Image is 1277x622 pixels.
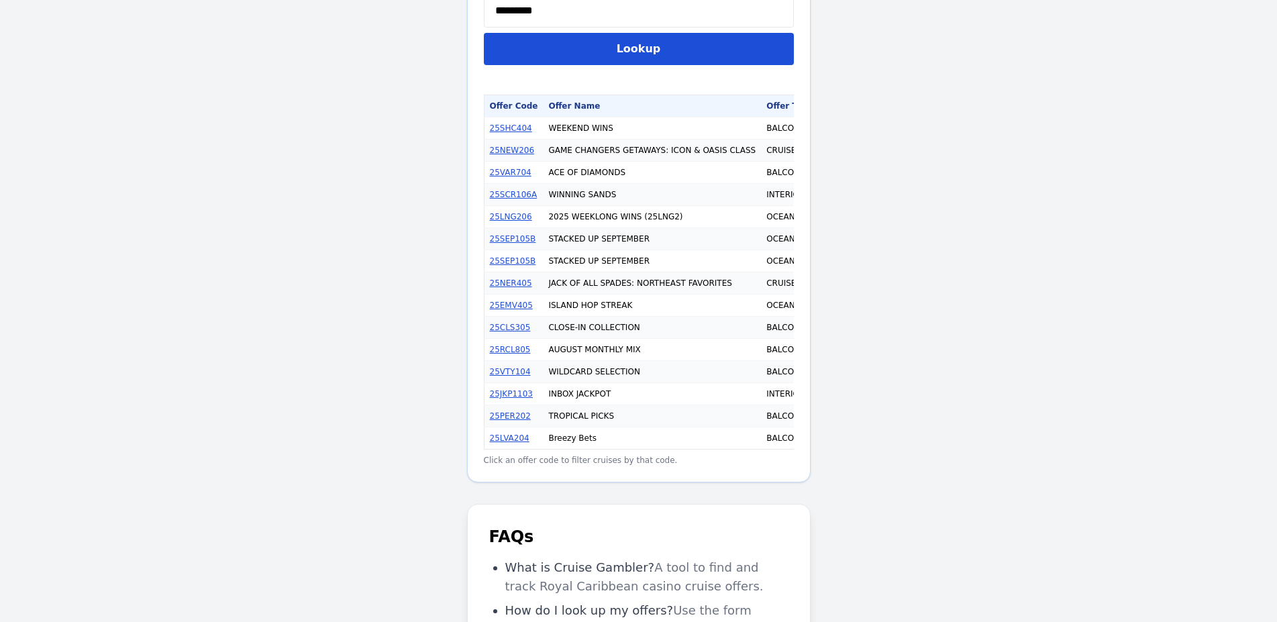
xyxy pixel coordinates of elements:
li: What is Cruise Gambler? [505,558,788,596]
td: WEEKEND WINS [543,117,761,140]
a: 25EMV405 [490,301,533,310]
td: ACE OF DIAMONDS [543,162,761,184]
td: TROPICAL PICKS [543,405,761,427]
a: 25VTY104 [490,367,531,376]
td: STACKED UP SEPTEMBER [543,250,761,272]
td: STACKED UP SEPTEMBER [543,228,761,250]
td: WILDCARD SELECTION [543,361,761,383]
a: 25SCR106A [490,190,538,199]
button: Lookup [484,33,794,65]
a: 25CLS305 [490,323,531,332]
td: AUGUST MONTHLY MIX [543,339,761,361]
td: INBOX JACKPOT [543,383,761,405]
a: 25SEP105B [490,256,536,266]
a: 25LNG206 [490,212,532,221]
th: Offer Name [543,95,761,117]
a: 25SEP105B [490,234,536,244]
td: CLOSE-IN COLLECTION [543,317,761,339]
h2: FAQs [489,526,788,548]
a: 25RCL805 [490,345,531,354]
a: 25VAR704 [490,168,531,177]
td: GAME CHANGERS GETAWAYS: ICON & OASIS CLASS [543,140,761,162]
td: Breezy Bets [543,427,761,450]
a: 25PER202 [490,411,531,421]
td: WINNING SANDS [543,184,761,206]
a: 25LVA204 [490,433,529,443]
td: 2025 WEEKLONG WINS (25LNG2) [543,206,761,228]
a: 25JKP1103 [490,389,533,399]
a: 25NER405 [490,278,532,288]
td: JACK OF ALL SPADES: NORTHEAST FAVORITES [543,272,761,295]
td: ISLAND HOP STREAK [543,295,761,317]
th: Offer Code [484,95,543,117]
a: 25NEW206 [490,146,535,155]
div: Click an offer code to filter cruises by that code. [484,455,794,466]
a: 25SHC404 [490,123,532,133]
